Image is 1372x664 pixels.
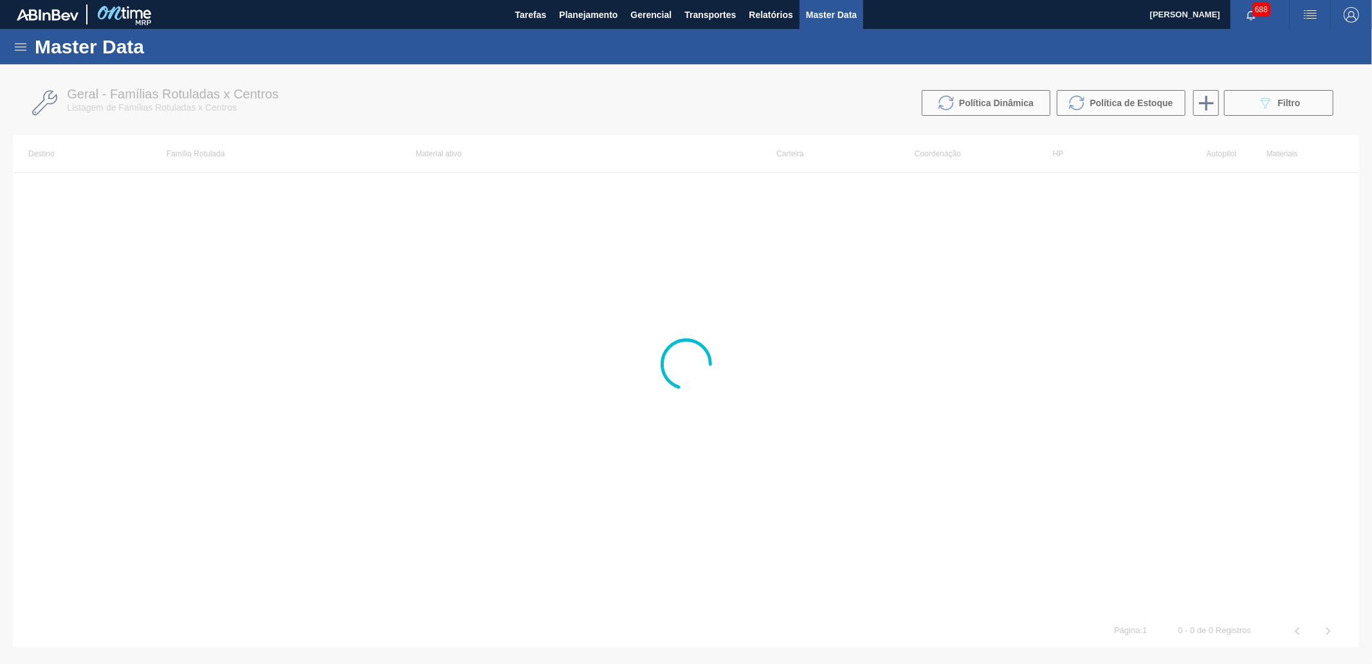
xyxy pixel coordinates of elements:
span: Master Data [806,7,857,23]
span: 688 [1252,3,1270,17]
span: Transportes [684,7,736,23]
span: Tarefas [515,7,547,23]
img: userActions [1303,7,1318,23]
img: Logout [1344,7,1359,23]
h1: Master Data [35,39,263,54]
span: Gerencial [631,7,672,23]
span: Planejamento [559,7,617,23]
img: TNhmsLtSVTkK8tSr43FrP2fwEKptu5GPRR3wAAAABJRU5ErkJggg== [17,9,78,21]
button: Notificações [1230,6,1272,24]
span: Relatórios [749,7,792,23]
